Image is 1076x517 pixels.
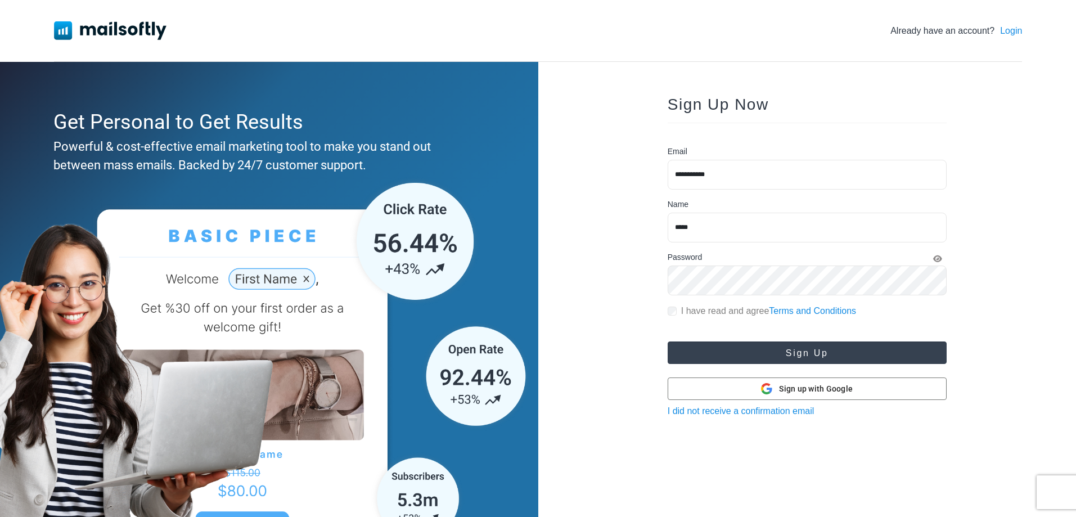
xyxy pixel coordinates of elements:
[1000,24,1022,38] a: Login
[769,306,856,316] a: Terms and Conditions
[53,107,479,137] div: Get Personal to Get Results
[890,24,1022,38] div: Already have an account?
[668,96,769,113] span: Sign Up Now
[681,304,856,318] label: I have read and agree
[54,21,166,39] img: Mailsoftly
[668,377,947,400] button: Sign up with Google
[779,383,853,395] span: Sign up with Google
[668,199,688,210] label: Name
[53,137,479,174] div: Powerful & cost-effective email marketing tool to make you stand out between mass emails. Backed ...
[668,341,947,364] button: Sign Up
[668,406,814,416] a: I did not receive a confirmation email
[668,251,702,263] label: Password
[668,146,687,158] label: Email
[933,255,942,263] i: Show Password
